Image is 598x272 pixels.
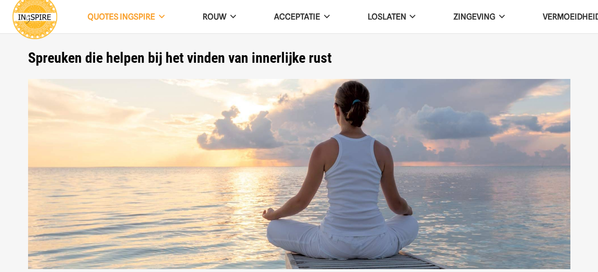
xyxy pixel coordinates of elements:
a: Acceptatie [255,5,349,29]
span: QUOTES INGSPIRE [88,12,155,21]
span: Loslaten [368,12,406,21]
a: Loslaten [349,5,435,29]
a: QUOTES INGSPIRE [69,5,184,29]
img: Innerlijke rust spreuken van ingspire voor balans en geluk [28,79,570,270]
a: Zingeving [434,5,524,29]
span: ROUW [203,12,226,21]
h1: Spreuken die helpen bij het vinden van innerlijke rust [28,49,570,67]
a: ROUW [184,5,255,29]
span: Acceptatie [274,12,320,21]
span: Zingeving [453,12,495,21]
